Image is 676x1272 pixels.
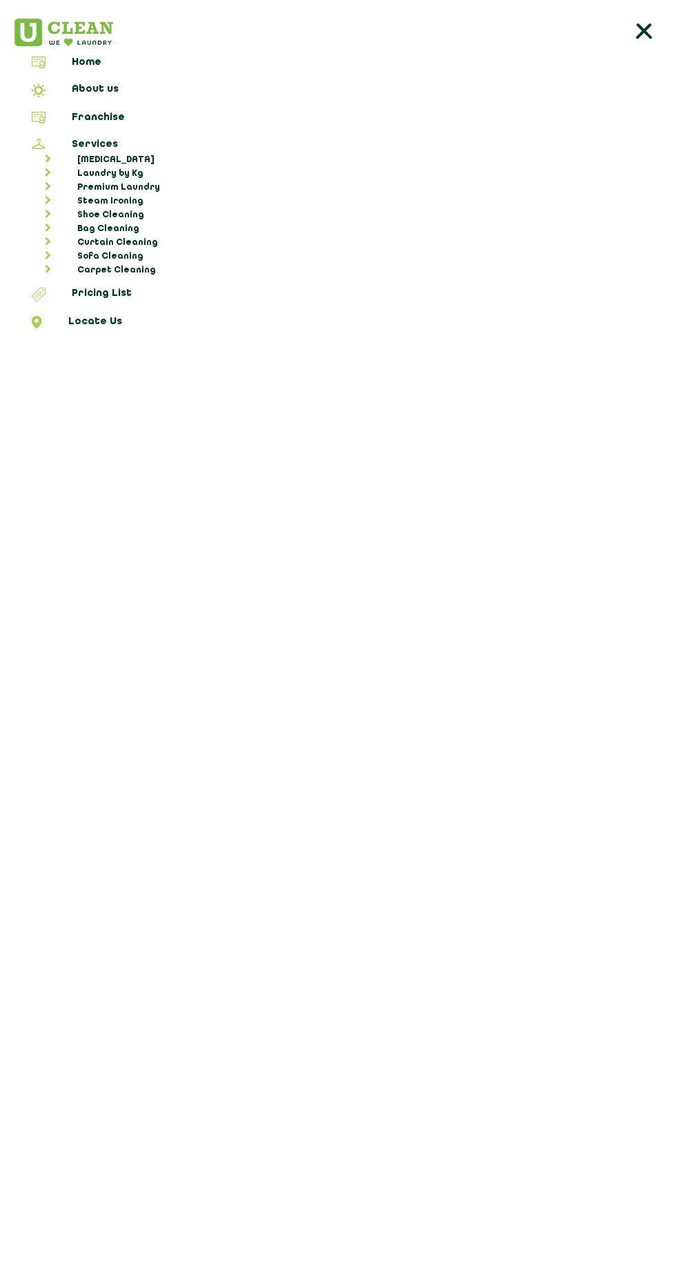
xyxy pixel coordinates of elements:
[19,222,671,236] a: Bag Cleaning
[19,264,671,277] a: Carpet Cleaning
[5,83,671,101] a: About us
[19,181,671,195] a: Premium Laundry
[19,167,671,181] a: Laundry by Kg
[5,288,671,306] a: Pricing List
[19,236,671,250] a: Curtain Cleaning
[5,57,671,73] a: Home
[19,153,671,167] a: [MEDICAL_DATA]
[5,139,671,153] a: Services
[5,316,671,332] a: Locate Us
[5,19,113,46] img: UClean Laundry and Dry Cleaning
[19,250,671,264] a: Sofa Cleaning
[19,208,671,222] a: Shoe Cleaning
[19,195,671,208] a: Steam Ironing
[5,112,671,128] a: Franchise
